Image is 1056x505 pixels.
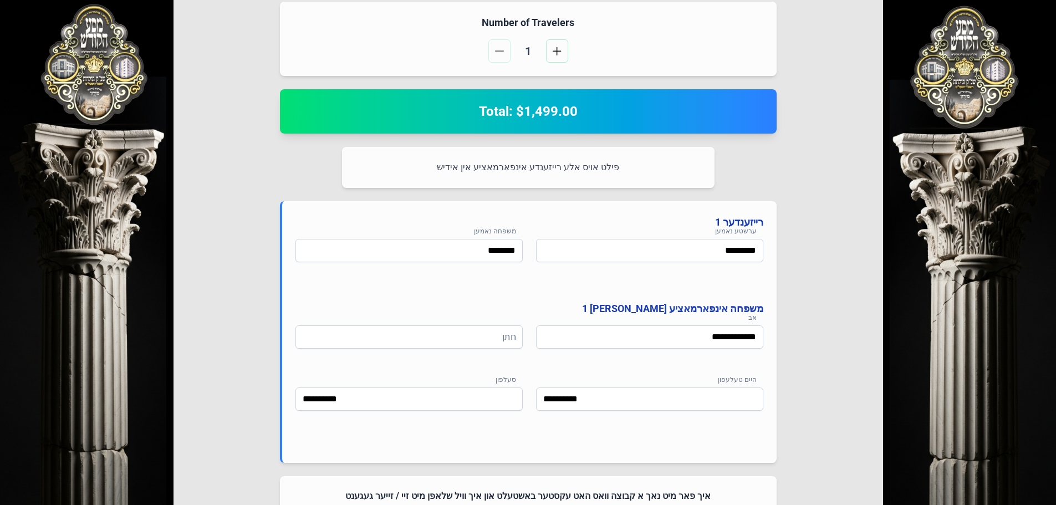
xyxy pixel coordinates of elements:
[295,301,763,317] h4: משפחה אינפארמאציע [PERSON_NAME] 1
[293,15,763,30] h4: Number of Travelers
[293,489,763,503] h4: איך פאר מיט נאך א קבוצה וואס האט עקסטער באשטעלט און איך וויל שלאפן מיט זיי / זייער געגענט
[515,43,542,59] span: 1
[295,215,763,230] h4: רייזענדער 1
[293,103,763,120] h2: Total: $1,499.00
[355,160,701,175] p: פילט אויס אלע רייזענדע אינפארמאציע אין אידיש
